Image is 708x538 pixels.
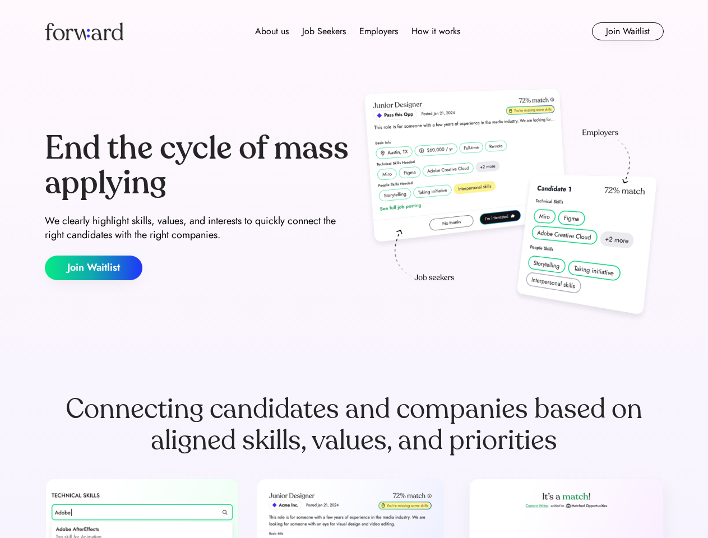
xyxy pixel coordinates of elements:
div: Connecting candidates and companies based on aligned skills, values, and priorities [45,393,664,456]
div: End the cycle of mass applying [45,131,350,200]
div: About us [255,25,289,38]
div: We clearly highlight skills, values, and interests to quickly connect the right candidates with t... [45,214,350,242]
img: hero-image.png [359,85,664,326]
button: Join Waitlist [45,256,142,280]
img: Forward logo [45,22,123,40]
button: Join Waitlist [592,22,664,40]
div: How it works [411,25,460,38]
div: Employers [359,25,398,38]
div: Job Seekers [302,25,346,38]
